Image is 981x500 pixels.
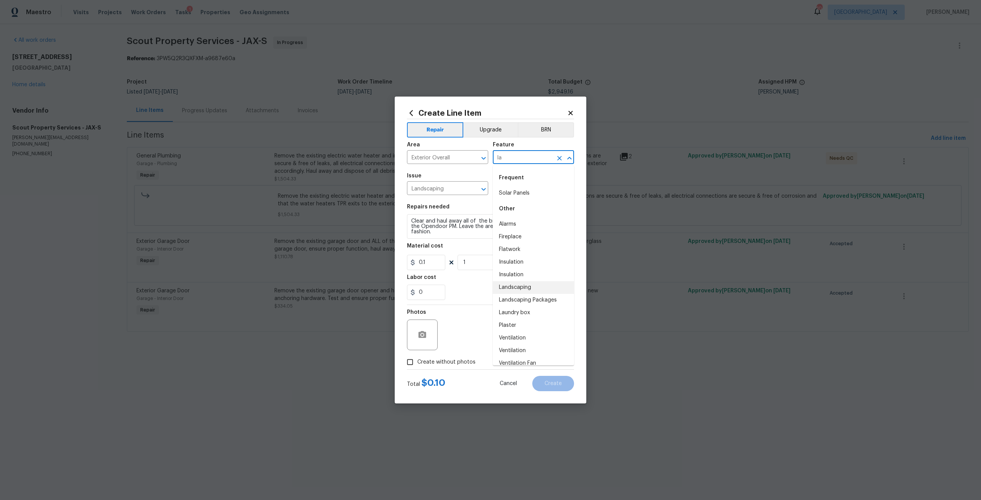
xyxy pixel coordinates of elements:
button: Clear [554,153,565,164]
h5: Area [407,142,420,148]
h5: Issue [407,173,422,179]
h5: Material cost [407,243,443,249]
li: Solar Panels [493,187,574,200]
span: Create without photos [417,358,476,366]
h5: Photos [407,310,426,315]
h2: Create Line Item [407,109,567,117]
li: Fireplace [493,231,574,243]
button: Open [478,184,489,195]
h5: Repairs needed [407,204,449,210]
li: Alarms [493,218,574,231]
span: $ 0.10 [422,378,445,387]
div: Other [493,200,574,218]
button: Close [564,153,575,164]
textarea: Clear and haul away all of the brush in the areas outlined by the Opendoor PM. Leave the area in ... [407,214,574,239]
span: Create [545,381,562,387]
button: Open [478,153,489,164]
button: Cancel [487,376,529,391]
li: Flatwork [493,243,574,256]
li: Ventilation Fan [493,357,574,370]
span: Cancel [500,381,517,387]
button: Create [532,376,574,391]
h5: Feature [493,142,514,148]
div: Frequent [493,169,574,187]
h5: Labor cost [407,275,436,280]
li: Insulation [493,256,574,269]
button: Repair [407,122,463,138]
li: Ventilation [493,344,574,357]
div: Total [407,379,445,388]
li: Ventilation [493,332,574,344]
li: Laundry box [493,307,574,319]
li: Landscaping Packages [493,294,574,307]
li: Plaster [493,319,574,332]
li: Landscaping [493,281,574,294]
button: BRN [518,122,574,138]
button: Upgrade [463,122,518,138]
li: Insulation [493,269,574,281]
